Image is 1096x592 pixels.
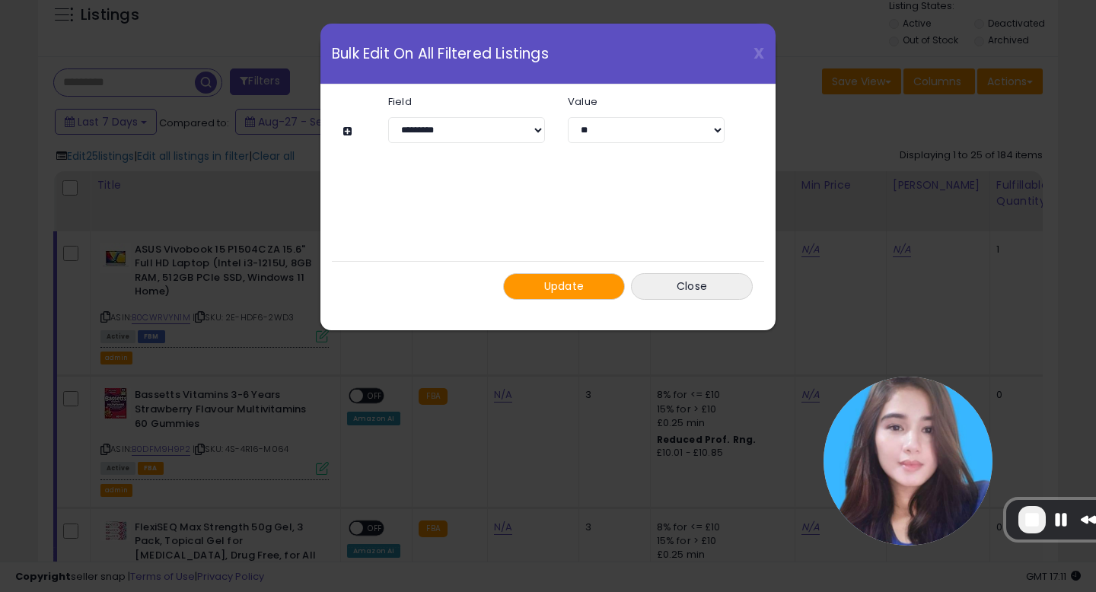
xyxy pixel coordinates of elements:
[544,278,585,294] span: Update
[377,97,556,107] label: Field
[556,97,736,107] label: Value
[631,273,753,300] button: Close
[332,46,549,61] span: Bulk Edit On All Filtered Listings
[753,43,764,64] span: X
